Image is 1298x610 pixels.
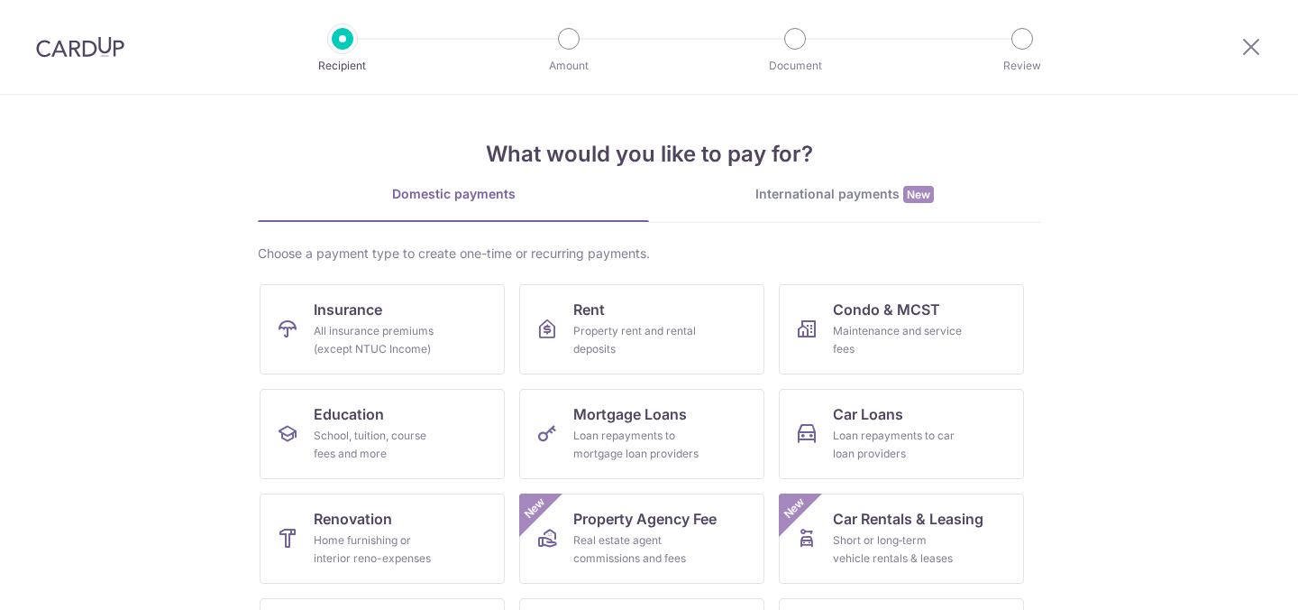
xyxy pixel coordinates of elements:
[833,531,963,568] div: Short or long‑term vehicle rentals & leases
[833,508,983,530] span: Car Rentals & Leasing
[260,494,505,584] a: RenovationHome furnishing or interior reno-expenses
[314,322,443,358] div: All insurance premiums (except NTUC Income)
[502,57,635,75] p: Amount
[36,36,124,58] img: CardUp
[833,427,963,463] div: Loan repayments to car loan providers
[573,299,605,320] span: Rent
[833,403,903,425] span: Car Loans
[314,403,384,425] span: Education
[779,284,1024,374] a: Condo & MCSTMaintenance and service fees
[314,531,443,568] div: Home furnishing or interior reno-expenses
[728,57,862,75] p: Document
[519,494,764,584] a: Property Agency FeeReal estate agent commissions and feesNew
[573,322,703,358] div: Property rent and rental deposits
[519,284,764,374] a: RentProperty rent and rental deposits
[573,508,717,530] span: Property Agency Fee
[779,494,1024,584] a: Car Rentals & LeasingShort or long‑term vehicle rentals & leasesNew
[314,508,392,530] span: Renovation
[258,185,649,203] div: Domestic payments
[519,389,764,479] a: Mortgage LoansLoan repayments to mortgage loan providers
[833,299,940,320] span: Condo & MCST
[258,138,1040,171] h4: What would you like to pay for?
[573,531,703,568] div: Real estate agent commissions and fees
[258,245,1040,263] div: Choose a payment type to create one-time or recurring payments.
[276,57,409,75] p: Recipient
[314,427,443,463] div: School, tuition, course fees and more
[520,494,550,523] span: New
[573,427,703,463] div: Loan repayments to mortgage loan providers
[314,299,382,320] span: Insurance
[955,57,1089,75] p: Review
[779,389,1024,479] a: Car LoansLoan repayments to car loan providers
[260,284,505,374] a: InsuranceAll insurance premiums (except NTUC Income)
[260,389,505,479] a: EducationSchool, tuition, course fees and more
[573,403,687,425] span: Mortgage Loans
[780,494,809,523] span: New
[833,322,963,358] div: Maintenance and service fees
[649,185,1040,204] div: International payments
[903,186,934,203] span: New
